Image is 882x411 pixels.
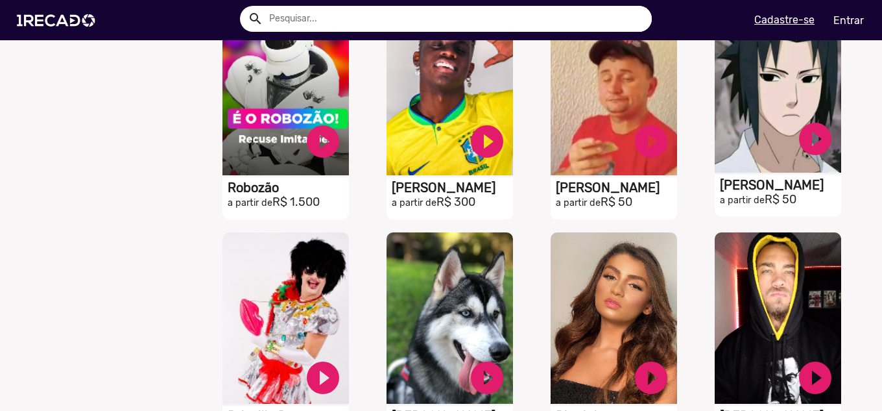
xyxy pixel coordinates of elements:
h1: [PERSON_NAME] [720,177,841,193]
small: a partir de [228,197,272,208]
video: S1RECADO vídeos dedicados para fãs e empresas [387,4,513,175]
h2: R$ 50 [556,195,677,210]
small: a partir de [556,197,601,208]
button: Example home icon [243,6,266,29]
h1: [PERSON_NAME] [392,180,513,195]
h2: R$ 300 [392,195,513,210]
a: play_circle_filled [468,122,507,161]
video: S1RECADO vídeos dedicados para fãs e empresas [551,232,677,404]
small: a partir de [720,195,765,206]
a: play_circle_filled [632,122,671,161]
input: Pesquisar... [259,6,652,32]
h2: R$ 50 [720,193,841,207]
small: a partir de [392,197,436,208]
video: S1RECADO vídeos dedicados para fãs e empresas [222,232,349,404]
a: play_circle_filled [304,358,342,397]
h1: Robozão [228,180,349,195]
h1: [PERSON_NAME] [556,180,677,195]
a: play_circle_filled [796,119,835,158]
a: play_circle_filled [468,358,507,397]
mat-icon: Example home icon [248,11,263,27]
a: play_circle_filled [304,122,342,161]
a: Entrar [825,9,872,32]
video: S1RECADO vídeos dedicados para fãs e empresas [222,4,349,175]
u: Cadastre-se [754,14,815,26]
a: play_circle_filled [796,358,835,397]
a: play_circle_filled [632,358,671,397]
video: S1RECADO vídeos dedicados para fãs e empresas [715,1,841,173]
video: S1RECADO vídeos dedicados para fãs e empresas [387,232,513,404]
h2: R$ 1.500 [228,195,349,210]
video: S1RECADO vídeos dedicados para fãs e empresas [715,232,841,404]
video: S1RECADO vídeos dedicados para fãs e empresas [551,4,677,175]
